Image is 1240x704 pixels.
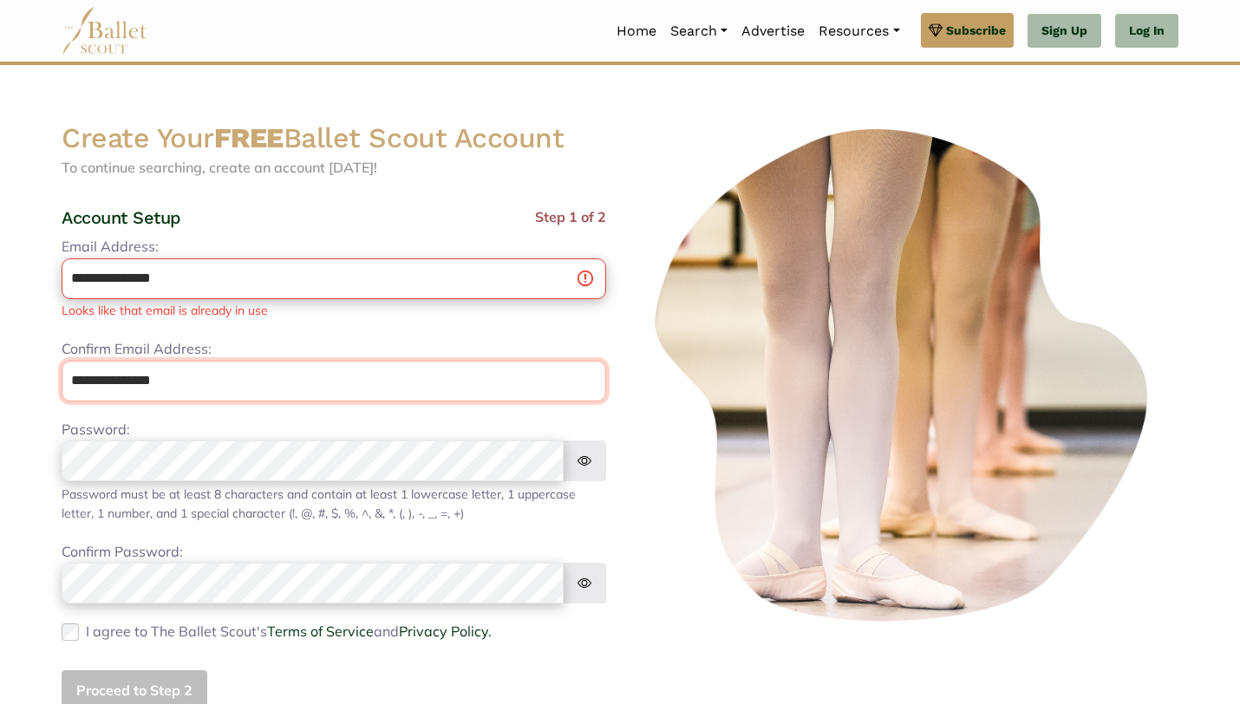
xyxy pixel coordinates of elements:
div: Password must be at least 8 characters and contain at least 1 lowercase letter, 1 uppercase lette... [62,485,606,524]
a: Terms of Service [267,623,374,640]
a: Subscribe [921,13,1014,48]
a: Privacy Policy. [399,623,492,640]
label: Email Address: [62,236,159,258]
span: To continue searching, create an account [DATE]! [62,159,377,176]
a: Search [663,13,734,49]
label: Password: [62,419,130,441]
div: Looks like that email is already in use [62,303,268,318]
a: Home [610,13,663,49]
img: ballerinas [634,121,1178,631]
label: I agree to The Ballet Scout's and [86,621,492,643]
a: Sign Up [1028,14,1101,49]
label: Confirm Password: [62,541,183,564]
h4: Account Setup [62,206,181,229]
a: Resources [812,13,906,49]
a: Log In [1115,14,1178,49]
img: gem.svg [929,21,943,40]
h2: Create Your Ballet Scout Account [62,121,606,157]
span: Step 1 of 2 [535,206,606,236]
label: Confirm Email Address: [62,338,212,361]
span: Subscribe [946,21,1006,40]
a: Advertise [734,13,812,49]
strong: FREE [214,121,284,154]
